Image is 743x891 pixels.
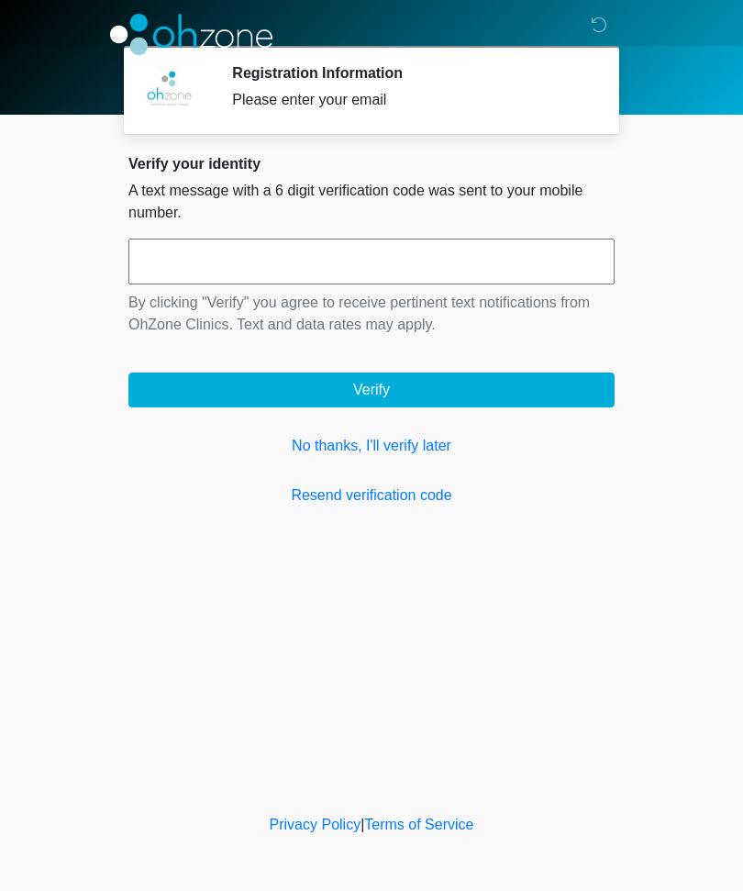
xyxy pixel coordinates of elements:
a: | [360,817,364,832]
img: Agent Avatar [142,64,197,119]
a: No thanks, I'll verify later [128,435,615,457]
p: By clicking "Verify" you agree to receive pertinent text notifications from OhZone Clinics. Text ... [128,292,615,336]
h2: Verify your identity [128,155,615,173]
a: Resend verification code [128,484,615,507]
a: Privacy Policy [270,817,361,832]
button: Verify [128,373,615,407]
a: Terms of Service [364,817,473,832]
p: A text message with a 6 digit verification code was sent to your mobile number. [128,180,615,224]
div: Please enter your email [232,89,587,111]
img: OhZone Clinics Logo [110,14,272,55]
h2: Registration Information [232,64,587,82]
